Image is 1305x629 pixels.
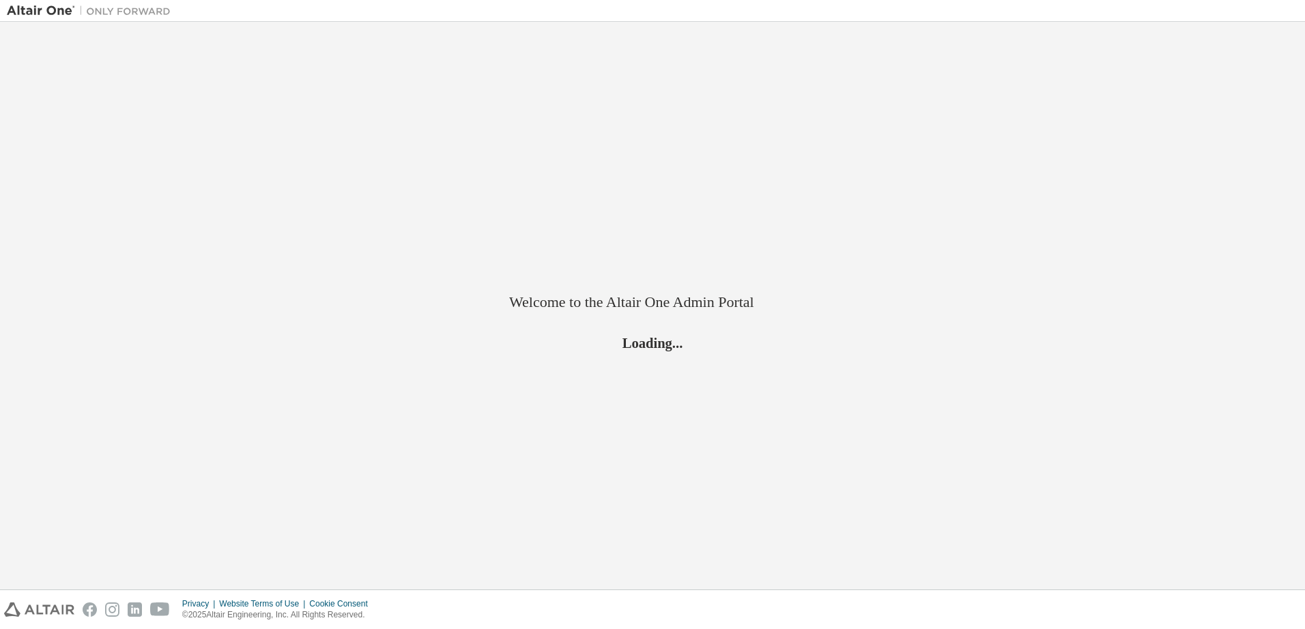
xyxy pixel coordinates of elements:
[509,293,796,312] h2: Welcome to the Altair One Admin Portal
[7,4,177,18] img: Altair One
[309,598,375,609] div: Cookie Consent
[219,598,309,609] div: Website Terms of Use
[150,602,170,617] img: youtube.svg
[182,609,376,621] p: © 2025 Altair Engineering, Inc. All Rights Reserved.
[128,602,142,617] img: linkedin.svg
[509,334,796,352] h2: Loading...
[83,602,97,617] img: facebook.svg
[182,598,219,609] div: Privacy
[105,602,119,617] img: instagram.svg
[4,602,74,617] img: altair_logo.svg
